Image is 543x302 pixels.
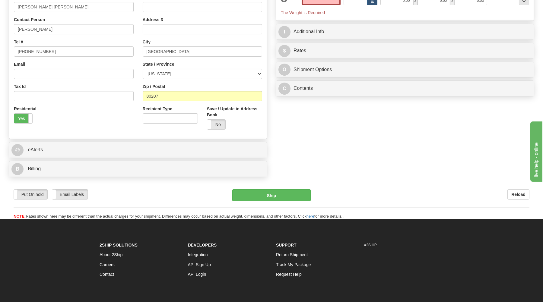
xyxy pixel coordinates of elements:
span: Billing [28,166,41,171]
a: Contact [100,272,114,277]
label: Put On hold [14,190,47,199]
a: API Sign Up [188,262,211,267]
a: Integration [188,252,208,257]
label: Yes [14,114,32,123]
span: $ [278,45,291,57]
a: @ eAlerts [11,144,265,156]
a: IAdditional Info [278,26,532,38]
label: No [207,120,225,129]
label: Email [14,61,25,67]
span: The Weight is Required [281,10,325,15]
span: eAlerts [28,147,43,152]
a: OShipment Options [278,64,532,76]
a: About 2Ship [100,252,122,257]
strong: Developers [188,243,217,247]
a: Return Shipment [276,252,308,257]
button: Ship [232,189,311,201]
iframe: chat widget [529,120,542,182]
span: C [278,83,291,95]
label: Tax Id [14,83,26,90]
span: NOTE: [14,214,26,219]
div: Rates shown here may be different than the actual charges for your shipment. Differences may occu... [9,214,534,219]
label: Residential [14,106,37,112]
label: Email Labels [52,190,88,199]
h6: #2SHIP [364,243,444,247]
span: O [278,64,291,76]
a: Track My Package [276,262,311,267]
label: State / Province [143,61,174,67]
span: I [278,26,291,38]
a: Request Help [276,272,302,277]
label: Contact Person [14,17,45,23]
a: here [306,214,314,219]
a: B Billing [11,163,265,175]
strong: 2Ship Solutions [100,243,138,247]
label: Address 3 [143,17,163,23]
label: Recipient Type [143,106,173,112]
span: B [11,163,24,175]
label: Tel # [14,39,23,45]
b: Reload [511,192,526,197]
label: City [143,39,151,45]
a: CContents [278,82,532,95]
a: API Login [188,272,206,277]
span: @ [11,144,24,156]
label: Zip / Postal [143,83,165,90]
a: Carriers [100,262,115,267]
label: Save / Update in Address Book [207,106,262,118]
div: live help - online [5,4,56,11]
button: Reload [507,189,529,200]
strong: Support [276,243,297,247]
a: $Rates [278,45,532,57]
